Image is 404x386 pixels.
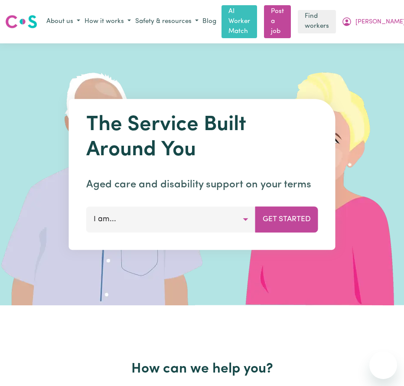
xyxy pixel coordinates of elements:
button: Safety & resources [133,15,201,29]
h2: How can we help you? [51,361,353,377]
a: Blog [201,15,218,29]
button: Get Started [255,206,318,232]
a: Post a job [264,5,291,38]
a: AI Worker Match [222,5,257,38]
button: I am... [86,206,256,232]
img: Careseekers logo [5,14,37,29]
p: Aged care and disability support on your terms [86,177,318,193]
iframe: Button to launch messaging window [369,351,397,379]
a: Find workers [298,10,336,33]
a: Careseekers logo [5,12,37,32]
button: About us [44,15,82,29]
h1: The Service Built Around You [86,113,318,163]
button: How it works [82,15,133,29]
